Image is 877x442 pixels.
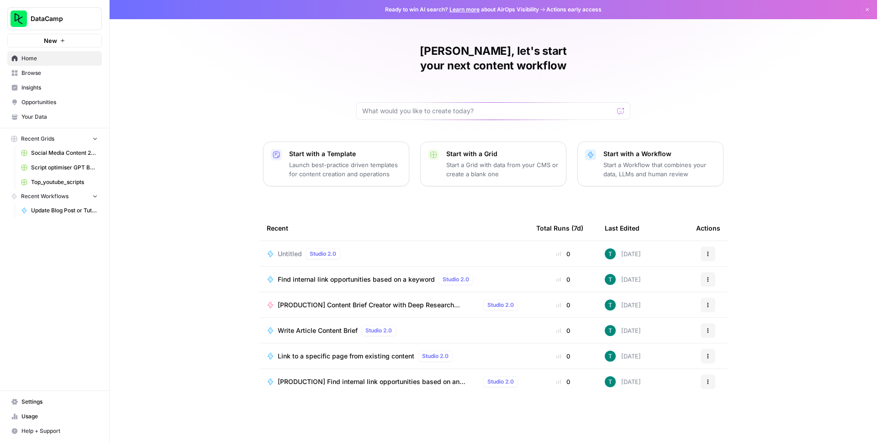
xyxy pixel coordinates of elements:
[365,326,392,335] span: Studio 2.0
[7,80,102,95] a: Insights
[605,300,641,310] div: [DATE]
[278,275,435,284] span: Find internal link opportunities based on a keyword
[605,300,616,310] img: wn6tqp3l7dxzzqfescwn5xt246uo
[263,142,409,186] button: Start with a TemplateLaunch best-practice driven templates for content creation and operations
[17,203,102,218] a: Update Blog Post or Tutorial v2
[44,36,57,45] span: New
[267,274,522,285] a: Find internal link opportunities based on a keywordStudio 2.0
[536,249,590,258] div: 0
[443,275,469,284] span: Studio 2.0
[420,142,566,186] button: Start with a GridStart a Grid with data from your CMS or create a blank one
[605,216,639,241] div: Last Edited
[267,248,522,259] a: UntitledStudio 2.0
[7,395,102,409] a: Settings
[605,274,641,285] div: [DATE]
[289,149,402,158] p: Start with a Template
[536,377,590,386] div: 0
[267,300,522,310] a: [PRODUCTION] Content Brief Creator with Deep Research (ClickUp Integration)Studio 2.0
[21,412,98,421] span: Usage
[605,376,641,387] div: [DATE]
[7,51,102,66] a: Home
[310,250,336,258] span: Studio 2.0
[267,351,522,362] a: Link to a specific page from existing contentStudio 2.0
[21,135,54,143] span: Recent Grids
[605,325,616,336] img: wn6tqp3l7dxzzqfescwn5xt246uo
[21,192,69,200] span: Recent Workflows
[21,98,98,106] span: Opportunities
[17,175,102,189] a: Top_youtube_scripts
[21,427,98,435] span: Help + Support
[31,163,98,172] span: Script optimiser GPT Build V2 Grid
[278,300,480,310] span: [PRODUCTION] Content Brief Creator with Deep Research (ClickUp Integration)
[487,301,514,309] span: Studio 2.0
[603,160,716,179] p: Start a Workflow that combines your data, LLMs and human review
[449,6,480,13] a: Learn more
[7,34,102,47] button: New
[605,376,616,387] img: wn6tqp3l7dxzzqfescwn5xt246uo
[21,54,98,63] span: Home
[446,149,559,158] p: Start with a Grid
[605,274,616,285] img: wn6tqp3l7dxzzqfescwn5xt246uo
[267,325,522,336] a: Write Article Content BriefStudio 2.0
[11,11,27,27] img: DataCamp Logo
[536,300,590,310] div: 0
[17,146,102,160] a: Social Media Content 2025
[7,110,102,124] a: Your Data
[7,189,102,203] button: Recent Workflows
[605,351,616,362] img: wn6tqp3l7dxzzqfescwn5xt246uo
[546,5,602,14] span: Actions early access
[385,5,539,14] span: Ready to win AI search? about AirOps Visibility
[536,352,590,361] div: 0
[7,424,102,438] button: Help + Support
[21,84,98,92] span: Insights
[356,44,630,73] h1: [PERSON_NAME], let's start your next content workflow
[7,409,102,424] a: Usage
[31,14,86,23] span: DataCamp
[21,69,98,77] span: Browse
[536,216,583,241] div: Total Runs (7d)
[362,106,613,116] input: What would you like to create today?
[7,66,102,80] a: Browse
[7,7,102,30] button: Workspace: DataCamp
[278,326,358,335] span: Write Article Content Brief
[31,149,98,157] span: Social Media Content 2025
[267,376,522,387] a: [PRODUCTION] Find internal link opportunities based on an outlineStudio 2.0
[289,160,402,179] p: Launch best-practice driven templates for content creation and operations
[31,206,98,215] span: Update Blog Post or Tutorial v2
[17,160,102,175] a: Script optimiser GPT Build V2 Grid
[605,248,641,259] div: [DATE]
[605,351,641,362] div: [DATE]
[487,378,514,386] span: Studio 2.0
[267,216,522,241] div: Recent
[577,142,724,186] button: Start with a WorkflowStart a Workflow that combines your data, LLMs and human review
[7,132,102,146] button: Recent Grids
[536,326,590,335] div: 0
[21,398,98,406] span: Settings
[31,178,98,186] span: Top_youtube_scripts
[278,352,414,361] span: Link to a specific page from existing content
[422,352,449,360] span: Studio 2.0
[278,249,302,258] span: Untitled
[446,160,559,179] p: Start a Grid with data from your CMS or create a blank one
[605,325,641,336] div: [DATE]
[696,216,720,241] div: Actions
[278,377,480,386] span: [PRODUCTION] Find internal link opportunities based on an outline
[21,113,98,121] span: Your Data
[605,248,616,259] img: wn6tqp3l7dxzzqfescwn5xt246uo
[603,149,716,158] p: Start with a Workflow
[7,95,102,110] a: Opportunities
[536,275,590,284] div: 0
